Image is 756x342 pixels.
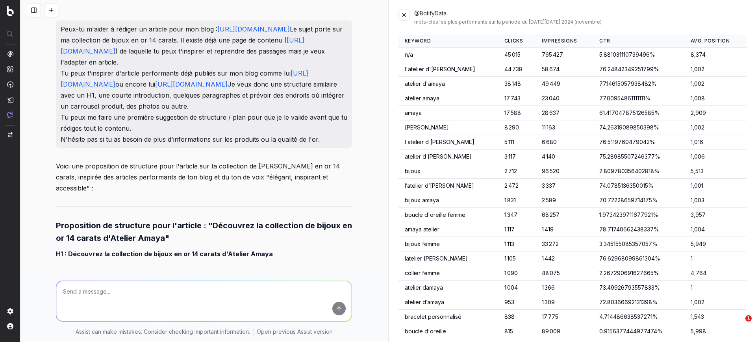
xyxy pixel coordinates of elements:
td: 74.26319089850398% [593,120,684,135]
td: collier femme [398,266,498,281]
td: 2.809780356402818% [593,164,684,179]
td: 3 337 [535,179,593,193]
td: 1.9734239711677921% [593,208,684,222]
div: 8,374 [691,51,740,59]
td: n/a [398,48,498,62]
td: 38 148 [498,77,536,91]
div: mots-clés les plus performants sur la période du [DATE][DATE] 2024 (novembre) [414,19,747,25]
td: 61.417047875126585% [593,106,684,120]
td: atelier d [PERSON_NAME] [398,150,498,164]
td: l atelier d [PERSON_NAME] [398,135,498,150]
td: 28 637 [535,106,593,120]
td: atelier d’amaya [398,295,498,310]
a: [URL][DOMAIN_NAME] [155,80,228,88]
td: 1 309 [535,295,593,310]
td: 89 009 [535,324,593,339]
td: 1 004 [498,281,536,295]
td: 11 163 [535,120,593,135]
td: 73.49926793557833% [593,281,684,295]
td: 765 427 [535,48,593,62]
strong: Proposition de structure pour l'article : "Découvrez la collection de bijoux en or 14 carats d'At... [56,221,354,243]
img: Setting [7,308,13,314]
td: 76.62968099861304% [593,251,684,266]
td: 17 775 [535,310,593,324]
td: bijoux amaya [398,193,498,208]
td: 8 290 [498,120,536,135]
td: boucle d'oreille femme [398,208,498,222]
td: 17 743 [498,91,536,106]
td: 1 831 [498,193,536,208]
td: 5 111 [498,135,536,150]
td: 96 520 [535,164,593,179]
img: Analytics [7,51,13,57]
td: 953 [498,295,536,310]
td: [PERSON_NAME] [398,120,498,135]
td: 33 272 [535,237,593,251]
div: 4,764 [691,269,740,277]
a: [URL][DOMAIN_NAME] [217,25,290,33]
p: Voici une proposition de structure pour l'article sur ta collection de [PERSON_NAME] en or 14 car... [56,161,352,194]
div: 1,006 [691,153,740,161]
td: 4.714486638537271% [593,310,684,324]
td: bracelet personnalisé [398,310,498,324]
p: Assist can make mistakes. Consider checking important information. [76,328,250,336]
div: 2,909 [691,109,740,117]
span: Clicks [504,38,523,44]
td: 78.71740662438337% [593,222,684,237]
div: 1,543 [691,313,740,321]
td: 77.14615057938482% [593,77,684,91]
td: 1 366 [535,281,593,295]
span: CTR [599,38,610,44]
td: 72.80366692131398% [593,295,684,310]
div: 1,002 [691,298,740,306]
td: 1 113 [498,237,536,251]
img: Botify logo [7,6,14,16]
img: Intelligence [7,66,13,72]
td: 3 117 [498,150,536,164]
div: 1 [691,255,740,263]
td: 1 347 [498,208,536,222]
td: 68 257 [535,208,593,222]
td: 44 738 [498,62,536,77]
td: 74.0785136350015% [593,179,684,193]
td: 76.5119760479042% [593,135,684,150]
div: 1,001 [691,182,740,190]
td: 23 040 [535,91,593,106]
td: 1 090 [498,266,536,281]
img: My account [7,323,13,329]
div: 1,002 [691,80,740,88]
td: 45 015 [498,48,536,62]
div: 1,002 [691,124,740,131]
td: 5.881031110739496% [593,48,684,62]
td: 58 674 [535,62,593,77]
td: 1 117 [498,222,536,237]
td: atelier d'amaya [398,77,498,91]
div: 1,008 [691,94,740,102]
td: 3.345155085357057% [593,237,684,251]
a: Open previous Assist version [257,328,333,336]
td: 17 588 [498,106,536,120]
td: latelier [PERSON_NAME] [398,251,498,266]
td: l'atelier d'[PERSON_NAME] [398,62,498,77]
span: Avg. Position [691,38,730,44]
td: 2.267290691627665% [593,266,684,281]
img: Studio [7,96,13,103]
td: 70.72228659714175% [593,193,684,208]
div: 1 [691,284,740,292]
td: bijoux femme [398,237,498,251]
td: atelier amaya [398,91,498,106]
div: 3,957 [691,211,740,219]
img: Switch project [8,132,13,137]
td: 48 075 [535,266,593,281]
div: 1,002 [691,65,740,73]
td: 1 419 [535,222,593,237]
td: l’atelier d’[PERSON_NAME] [398,179,498,193]
span: Keyword [405,38,431,44]
td: 2 589 [535,193,593,208]
td: amaya [398,106,498,120]
td: 1 442 [535,251,593,266]
div: 1,003 [691,196,740,204]
td: 75.28985507246377% [593,150,684,164]
td: 77.00954861111111% [593,91,684,106]
div: @BotifyData [414,9,747,25]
